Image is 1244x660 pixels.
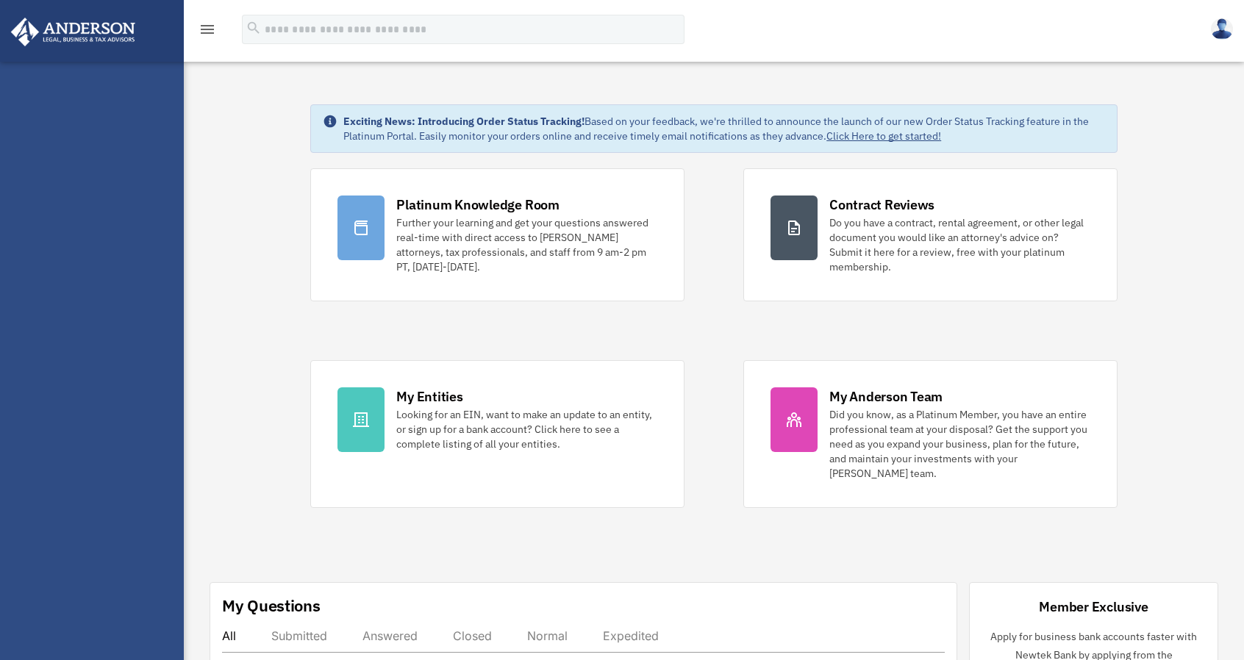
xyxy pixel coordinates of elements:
a: Platinum Knowledge Room Further your learning and get your questions answered real-time with dire... [310,168,684,301]
div: Further your learning and get your questions answered real-time with direct access to [PERSON_NAM... [396,215,657,274]
div: Answered [362,628,418,643]
div: All [222,628,236,643]
a: My Entities Looking for an EIN, want to make an update to an entity, or sign up for a bank accoun... [310,360,684,508]
a: Contract Reviews Do you have a contract, rental agreement, or other legal document you would like... [743,168,1118,301]
a: menu [199,26,216,38]
div: Expedited [603,628,659,643]
div: Normal [527,628,568,643]
div: Platinum Knowledge Room [396,196,560,214]
img: Anderson Advisors Platinum Portal [7,18,140,46]
div: Submitted [271,628,327,643]
a: Click Here to get started! [826,129,941,143]
div: Did you know, as a Platinum Member, you have an entire professional team at your disposal? Get th... [829,407,1090,481]
div: Do you have a contract, rental agreement, or other legal document you would like an attorney's ad... [829,215,1090,274]
div: Based on your feedback, we're thrilled to announce the launch of our new Order Status Tracking fe... [343,114,1105,143]
strong: Exciting News: Introducing Order Status Tracking! [343,115,585,128]
img: User Pic [1211,18,1233,40]
i: menu [199,21,216,38]
div: Contract Reviews [829,196,934,214]
div: Closed [453,628,492,643]
div: Looking for an EIN, want to make an update to an entity, or sign up for a bank account? Click her... [396,407,657,451]
i: search [246,20,262,36]
div: My Entities [396,387,462,406]
a: My Anderson Team Did you know, as a Platinum Member, you have an entire professional team at your... [743,360,1118,508]
div: Member Exclusive [1039,598,1148,616]
div: My Questions [222,595,321,617]
div: My Anderson Team [829,387,943,406]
